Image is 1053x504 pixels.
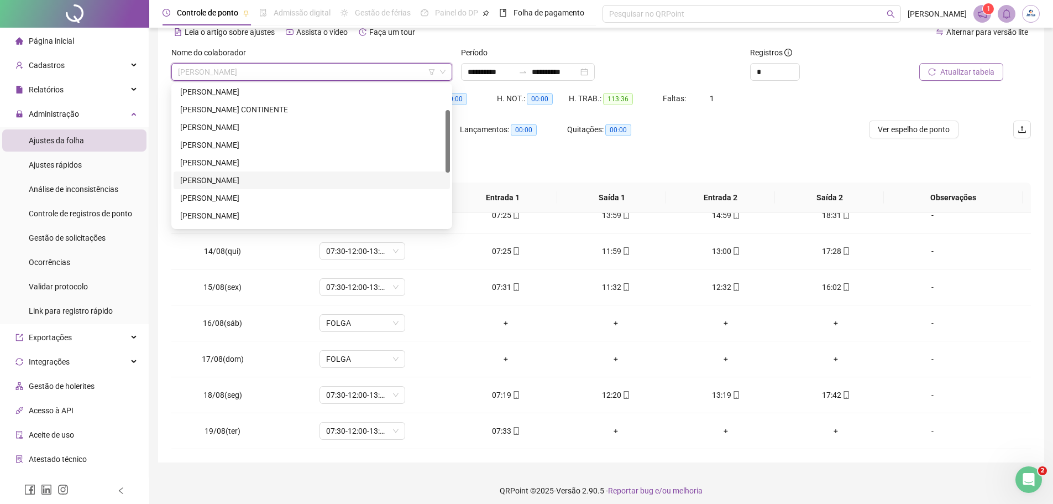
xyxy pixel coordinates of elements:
[518,67,527,76] span: swap-right
[29,85,64,94] span: Relatórios
[680,317,772,329] div: +
[570,353,662,365] div: +
[57,484,69,495] span: instagram
[946,28,1028,37] span: Alternar para versão lite
[841,211,850,219] span: mobile
[326,351,399,367] span: FOLGA
[731,283,740,291] span: mobile
[15,61,23,69] span: user-add
[259,9,267,17] span: file-done
[15,37,23,45] span: home
[441,93,467,105] span: 00:00
[202,355,244,363] span: 17/08(dom)
[514,8,584,17] span: Folha de pagamento
[29,37,74,45] span: Página inicial
[570,281,662,293] div: 11:32
[29,233,106,242] span: Gestão de solicitações
[29,357,70,366] span: Integrações
[511,247,520,255] span: mobile
[369,28,415,37] span: Faça um tour
[731,247,740,255] span: mobile
[936,28,944,36] span: swap
[15,110,23,118] span: lock
[527,93,553,105] span: 00:00
[15,431,23,439] span: audit
[790,281,882,293] div: 16:02
[448,183,557,213] th: Entrada 1
[680,281,772,293] div: 12:32
[900,245,965,257] div: -
[977,9,987,19] span: notification
[439,69,446,75] span: down
[460,353,552,365] div: +
[29,282,88,291] span: Validar protocolo
[570,389,662,401] div: 12:20
[893,191,1014,204] span: Observações
[15,382,23,390] span: apartment
[174,28,182,36] span: file-text
[204,247,241,256] span: 14/08(qui)
[605,124,631,136] span: 00:00
[841,247,850,255] span: mobile
[557,183,666,213] th: Saída 1
[15,86,23,93] span: file
[174,83,450,101] div: DANILO APARECIDO OLIVEIRA DA SILVA
[878,123,950,136] span: Ver espelho de ponto
[460,245,552,257] div: 07:25
[569,92,663,105] div: H. TRAB.:
[180,192,443,204] div: [PERSON_NAME]
[203,319,242,328] span: 16/08(sáb)
[15,334,23,341] span: export
[286,28,294,36] span: youtube
[174,189,450,207] div: LEANDRO AUGUSTO DA SILVA
[570,209,662,221] div: 13:59
[570,317,662,329] div: +
[174,136,450,154] div: HIAGO RODRIGUES DE MIRANDA
[919,63,1003,81] button: Atualizar tabela
[205,427,240,435] span: 19/08(ter)
[750,46,792,59] span: Registros
[567,123,674,136] div: Quitações:
[460,317,552,329] div: +
[174,154,450,172] div: JESSICA CAROLINE ELIAS
[326,279,399,295] span: 07:30-12:00-13:00-17:18
[680,425,772,437] div: +
[841,283,850,291] span: mobile
[1002,9,1012,19] span: bell
[177,8,238,17] span: Controle de ponto
[180,210,443,222] div: [PERSON_NAME]
[511,124,537,136] span: 00:00
[180,86,443,98] div: [PERSON_NAME]
[29,110,79,118] span: Administração
[570,425,662,437] div: +
[178,64,446,80] span: ALEXSANDRO EDUARDO NASCIMENTO
[784,49,792,56] span: info-circle
[174,172,450,189] div: JOSE VITOR CAMARGO
[511,427,520,435] span: mobile
[1038,466,1047,475] span: 2
[15,455,23,463] span: solution
[511,211,520,219] span: mobile
[174,207,450,225] div: LUANA SILVA LONGO
[29,160,82,169] span: Ajustes rápidos
[621,283,630,291] span: mobile
[24,484,35,495] span: facebook
[680,209,772,221] div: 14:59
[570,245,662,257] div: 11:59
[326,387,399,403] span: 07:30-12:00-13:00-17:18
[326,315,399,331] span: FOLGA
[359,28,366,36] span: history
[29,306,113,315] span: Link para registro rápido
[460,123,567,136] div: Lançamentos:
[790,317,882,329] div: +
[29,258,70,267] span: Ocorrências
[621,211,630,219] span: mobile
[174,101,450,118] div: DIEGO DA SILVA CONTINENTE
[940,66,994,78] span: Atualizar tabela
[497,92,569,105] div: H. NOT.:
[29,185,118,194] span: Análise de inconsistências
[29,333,72,342] span: Exportações
[887,10,895,18] span: search
[180,103,443,116] div: [PERSON_NAME] CONTINENTE
[421,9,428,17] span: dashboard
